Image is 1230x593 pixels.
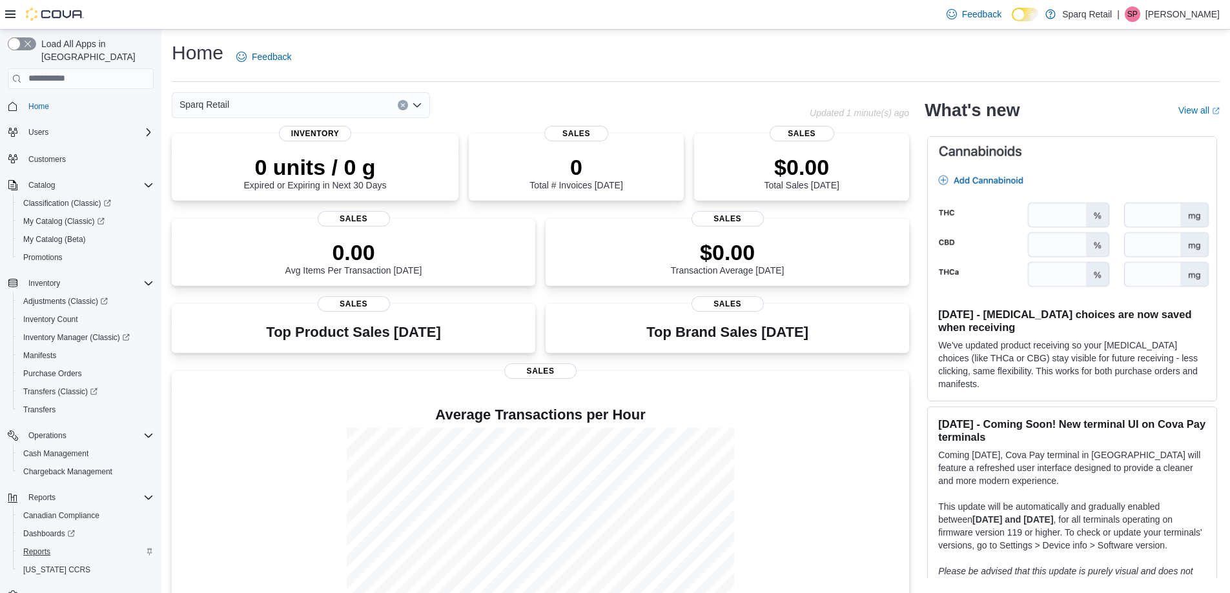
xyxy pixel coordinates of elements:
a: My Catalog (Classic) [18,214,110,229]
span: Canadian Compliance [23,510,99,521]
span: Reports [23,547,50,557]
p: Sparq Retail [1062,6,1112,22]
a: Reports [18,544,56,559]
span: Classification (Classic) [23,198,111,208]
a: Inventory Count [18,312,83,327]
a: [US_STATE] CCRS [18,562,96,578]
span: Chargeback Management [18,464,154,479]
span: Load All Apps in [GEOGRAPHIC_DATA] [36,37,154,63]
span: Inventory [28,278,60,288]
div: Scott Perrin [1125,6,1140,22]
span: Sparq Retail [179,97,229,112]
span: SP [1127,6,1138,22]
span: Sales [504,363,577,379]
a: Purchase Orders [18,366,87,381]
span: Feedback [252,50,291,63]
button: Users [23,125,54,140]
button: Clear input [398,100,408,110]
span: My Catalog (Classic) [23,216,105,226]
p: $0.00 [764,154,839,180]
span: Sales [692,211,764,226]
button: Customers [3,149,159,168]
a: Adjustments (Classic) [13,292,159,310]
input: Dark Mode [1012,8,1039,21]
a: Inventory Manager (Classic) [18,330,135,345]
span: Inventory Count [23,314,78,325]
a: Classification (Classic) [18,196,116,211]
button: Chargeback Management [13,463,159,481]
button: Reports [23,490,61,505]
span: Operations [28,430,67,441]
p: Coming [DATE], Cova Pay terminal in [GEOGRAPHIC_DATA] will feature a refreshed user interface des... [938,448,1206,487]
button: Users [3,123,159,141]
span: Chargeback Management [23,467,112,477]
span: My Catalog (Beta) [23,234,86,245]
button: [US_STATE] CCRS [13,561,159,579]
span: Home [23,98,154,114]
p: [PERSON_NAME] [1145,6,1220,22]
span: Customers [23,150,154,166]
button: Reports [3,488,159,507]
span: Adjustments (Classic) [18,294,154,309]
span: Feedback [962,8,1001,21]
h2: What's new [925,100,1020,121]
span: Reports [23,490,154,505]
button: Open list of options [412,100,422,110]
a: My Catalog (Classic) [13,212,159,230]
a: Cash Management [18,446,94,461]
span: Purchase Orders [18,366,154,381]
button: Purchase Orders [13,365,159,383]
button: Inventory Count [13,310,159,328]
span: Adjustments (Classic) [23,296,108,307]
span: [US_STATE] CCRS [23,565,90,575]
div: Transaction Average [DATE] [671,239,784,276]
button: Inventory [23,276,65,291]
a: Inventory Manager (Classic) [13,328,159,347]
span: Cash Management [18,446,154,461]
button: Manifests [13,347,159,365]
span: Promotions [23,252,63,263]
a: Dashboards [18,526,80,541]
h1: Home [172,40,223,66]
span: Users [28,127,48,137]
a: Classification (Classic) [13,194,159,212]
button: My Catalog (Beta) [13,230,159,248]
span: Sales [544,126,609,141]
div: Avg Items Per Transaction [DATE] [285,239,422,276]
h3: Top Brand Sales [DATE] [646,325,808,340]
a: Adjustments (Classic) [18,294,113,309]
span: Transfers (Classic) [23,387,97,397]
span: Manifests [18,348,154,363]
button: Canadian Compliance [13,507,159,525]
strong: [DATE] and [DATE] [972,514,1053,525]
button: Reports [13,543,159,561]
span: My Catalog (Beta) [18,232,154,247]
span: Promotions [18,250,154,265]
h3: Top Product Sales [DATE] [266,325,440,340]
span: Cash Management [23,448,88,459]
span: Transfers [23,405,56,415]
span: Inventory Count [18,312,154,327]
button: Home [3,97,159,116]
span: Catalog [28,180,55,190]
button: Catalog [3,176,159,194]
a: Canadian Compliance [18,508,105,523]
p: We've updated product receiving so your [MEDICAL_DATA] choices (like THCa or CBG) stay visible fo... [938,339,1206,390]
p: $0.00 [671,239,784,265]
a: Home [23,99,54,114]
p: This update will be automatically and gradually enabled between , for all terminals operating on ... [938,500,1206,552]
button: Transfers [13,401,159,419]
span: Inventory [23,276,154,291]
a: View allExternal link [1178,105,1220,116]
a: Transfers [18,402,61,417]
span: My Catalog (Classic) [18,214,154,229]
span: Manifests [23,350,56,361]
span: Purchase Orders [23,368,82,379]
a: Feedback [231,44,296,70]
button: Operations [23,428,72,443]
a: Chargeback Management [18,464,118,479]
button: Catalog [23,177,60,193]
span: Operations [23,428,154,443]
span: Inventory [279,126,351,141]
p: 0 [529,154,622,180]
